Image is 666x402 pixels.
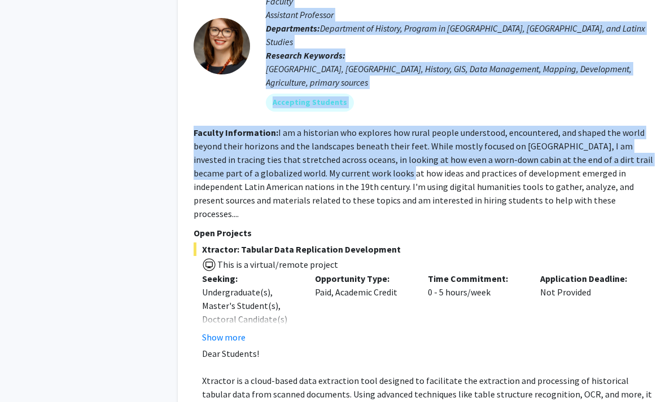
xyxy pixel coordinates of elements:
p: Opportunity Type: [315,272,411,286]
div: 0 - 5 hours/week [419,272,532,344]
p: Application Deadline: [540,272,636,286]
span: Xtractor: Tabular Data Replication Development [194,243,653,257]
b: Faculty Information: [194,127,278,139]
span: This is a virtual/remote project [216,259,338,271]
iframe: Chat [8,351,48,394]
div: Undergraduate(s), Master's Student(s), Doctoral Candidate(s) (PhD, MD, DMD, PharmD, etc.) [202,286,298,354]
div: Paid, Academic Credit [306,272,419,344]
fg-read-more: I am a historian who explores how rural people understood, encountered, and shaped the world beyo... [194,127,653,220]
button: Show more [202,331,246,344]
p: Time Commitment: [428,272,524,286]
div: Not Provided [532,272,645,344]
b: Research Keywords: [266,50,345,61]
p: Seeking: [202,272,298,286]
span: Department of History, Program in [GEOGRAPHIC_DATA], [GEOGRAPHIC_DATA], and Latinx Studies [266,23,645,48]
p: Open Projects [194,227,653,240]
div: [GEOGRAPHIC_DATA], [GEOGRAPHIC_DATA], History, GIS, Data Management, Mapping, Development, Agricu... [266,63,653,90]
span: Dear Students! [202,348,259,360]
b: Departments: [266,23,320,34]
mat-chip: Accepting Students [266,94,354,112]
p: Assistant Professor [266,8,653,22]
